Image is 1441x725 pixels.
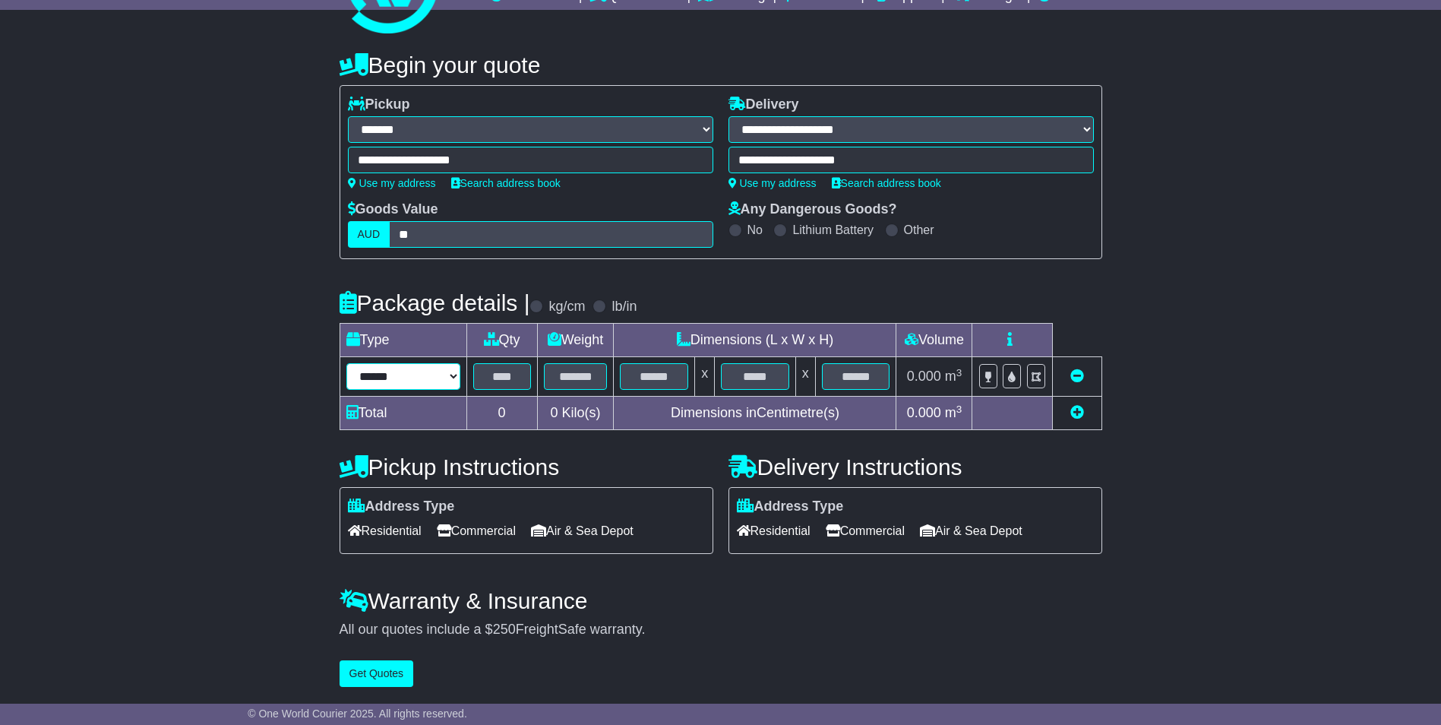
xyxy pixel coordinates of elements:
label: Address Type [737,499,844,515]
span: Air & Sea Depot [920,519,1022,543]
label: AUD [348,221,390,248]
label: Pickup [348,97,410,113]
h4: Delivery Instructions [728,454,1102,480]
div: All our quotes include a $ FreightSafe warranty. [340,622,1102,638]
a: Search address book [451,177,561,189]
label: Lithium Battery [792,223,874,237]
td: Total [340,397,466,430]
td: Type [340,324,466,357]
label: Address Type [348,499,455,515]
label: Goods Value [348,201,438,218]
span: Commercial [826,519,905,543]
a: Add new item [1070,405,1084,420]
span: 0.000 [907,369,941,384]
span: © One World Courier 2025. All rights reserved. [248,708,467,720]
a: Remove this item [1070,369,1084,384]
span: Residential [737,519,811,543]
h4: Begin your quote [340,52,1102,78]
sup: 3 [956,367,962,378]
span: 0.000 [907,405,941,420]
span: Residential [348,519,422,543]
td: Dimensions (L x W x H) [614,324,896,357]
td: Dimensions in Centimetre(s) [614,397,896,430]
h4: Package details | [340,290,530,315]
label: No [747,223,763,237]
a: Search address book [832,177,941,189]
span: m [945,405,962,420]
span: 0 [550,405,558,420]
td: 0 [466,397,537,430]
label: Any Dangerous Goods? [728,201,897,218]
td: Weight [537,324,614,357]
td: Volume [896,324,972,357]
a: Use my address [348,177,436,189]
sup: 3 [956,404,962,415]
label: Delivery [728,97,799,113]
td: Kilo(s) [537,397,614,430]
label: lb/in [611,299,637,315]
label: kg/cm [548,299,585,315]
label: Other [904,223,934,237]
span: Air & Sea Depot [531,519,634,543]
span: Commercial [437,519,516,543]
span: 250 [493,622,516,637]
button: Get Quotes [340,660,414,687]
td: x [795,357,815,397]
td: x [695,357,715,397]
td: Qty [466,324,537,357]
h4: Pickup Instructions [340,454,713,480]
span: m [945,369,962,384]
a: Use my address [728,177,817,189]
h4: Warranty & Insurance [340,588,1102,613]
